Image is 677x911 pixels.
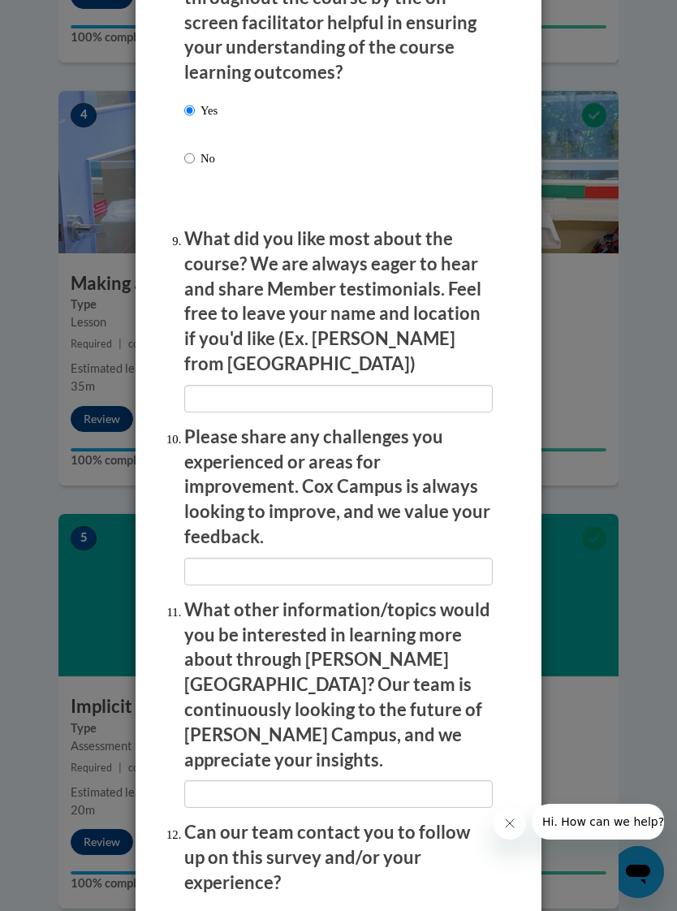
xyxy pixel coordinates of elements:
[184,820,493,895] p: Can our team contact you to follow up on this survey and/or your experience?
[184,425,493,550] p: Please share any challenges you experienced or areas for improvement. Cox Campus is always lookin...
[184,227,493,377] p: What did you like most about the course? We are always eager to hear and share Member testimonial...
[201,101,218,119] p: Yes
[494,807,526,840] iframe: Close message
[201,149,218,167] p: No
[184,149,195,167] input: No
[533,804,664,840] iframe: Message from company
[184,101,195,119] input: Yes
[184,598,493,773] p: What other information/topics would you be interested in learning more about through [PERSON_NAME...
